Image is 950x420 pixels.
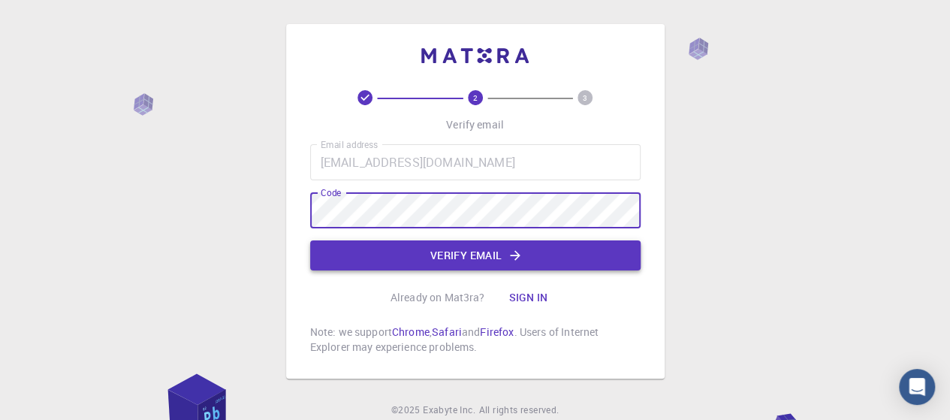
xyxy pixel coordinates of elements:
[480,325,514,339] a: Firefox
[423,403,475,415] span: Exabyte Inc.
[583,92,587,103] text: 3
[478,403,559,418] span: All rights reserved.
[310,325,641,355] p: Note: we support , and . Users of Internet Explorer may experience problems.
[391,403,423,418] span: © 2025
[899,369,935,405] div: Open Intercom Messenger
[473,92,478,103] text: 2
[391,290,485,305] p: Already on Mat3ra?
[310,240,641,270] button: Verify email
[446,117,504,132] p: Verify email
[423,403,475,418] a: Exabyte Inc.
[321,138,378,151] label: Email address
[321,186,341,199] label: Code
[432,325,462,339] a: Safari
[392,325,430,339] a: Chrome
[496,283,559,313] button: Sign in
